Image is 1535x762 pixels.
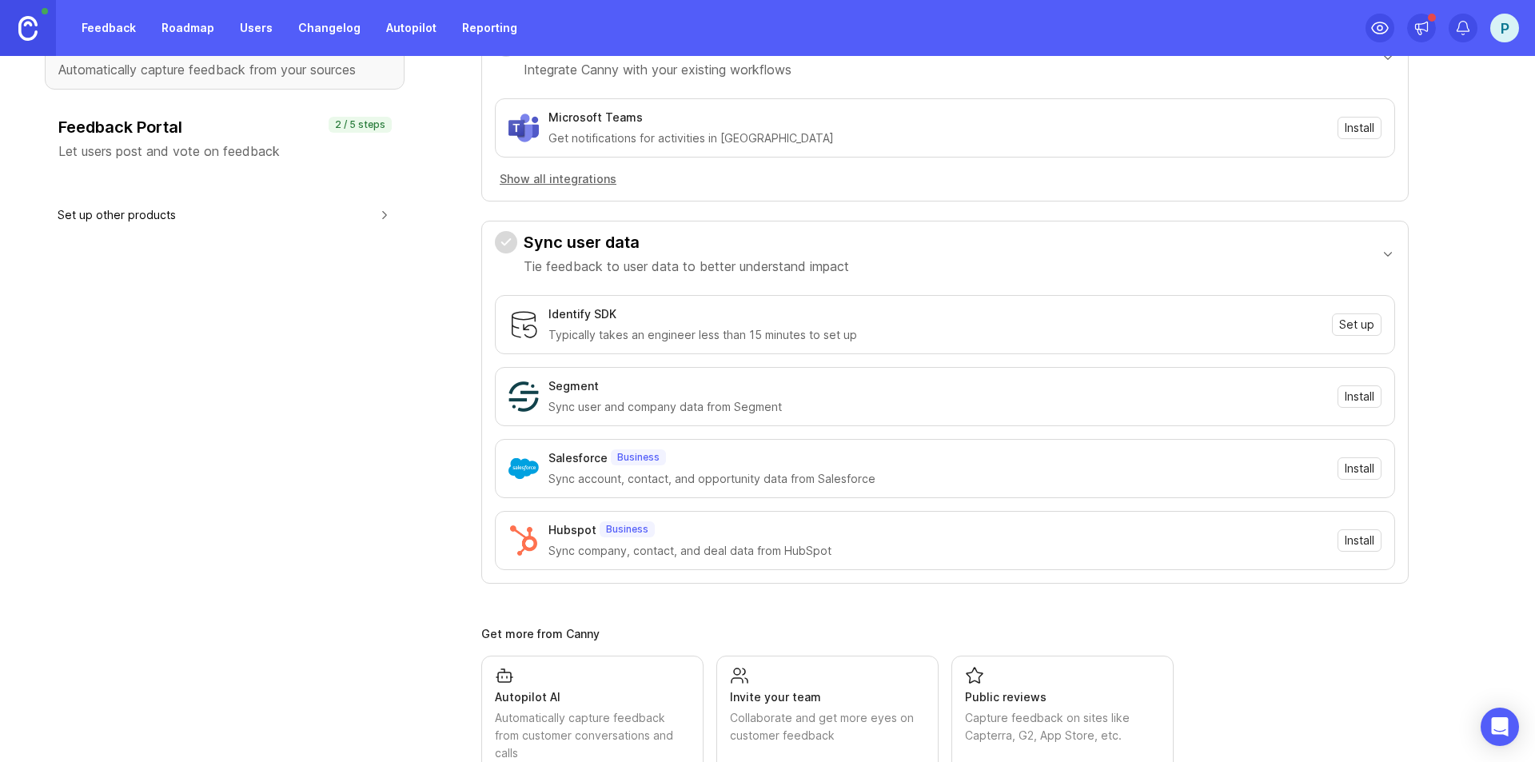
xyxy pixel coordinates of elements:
[58,116,391,138] h3: Feedback Portal
[495,170,621,188] button: Show all integrations
[606,523,648,536] p: Business
[1338,529,1381,552] button: Install
[1338,385,1381,408] button: Install
[730,688,925,706] div: Invite your team
[548,109,643,126] div: Microsoft Teams
[730,709,925,744] div: Collaborate and get more eyes on customer feedback
[524,60,791,79] p: Integrate Canny with your existing workflows
[508,453,539,484] img: Salesforce
[335,118,385,131] p: 2 / 5 steps
[495,221,1395,285] button: Sync user dataTie feedback to user data to better understand impact
[289,14,370,42] a: Changelog
[548,398,1328,416] div: Sync user and company data from Segment
[1481,708,1519,746] div: Open Intercom Messenger
[72,14,146,42] a: Feedback
[152,14,224,42] a: Roadmap
[548,130,1328,147] div: Get notifications for activities in [GEOGRAPHIC_DATA]
[1345,120,1374,136] span: Install
[508,113,539,143] img: Microsoft Teams
[508,525,539,556] img: Hubspot
[45,106,405,171] button: Feedback PortalLet users post and vote on feedback2 / 5 steps
[58,142,391,161] p: Let users post and vote on feedback
[58,197,392,233] button: Set up other products
[1345,533,1374,549] span: Install
[453,14,527,42] a: Reporting
[524,231,849,253] h3: Sync user data
[965,709,1160,744] div: Capture feedback on sites like Capterra, G2, App Store, etc.
[45,24,405,90] button: AutopilotAutomatically capture feedback from your sourcesStart
[18,16,38,41] img: Canny Home
[1338,117,1381,139] button: Install
[495,285,1395,583] div: Sync user dataTie feedback to user data to better understand impact
[377,14,446,42] a: Autopilot
[508,381,539,412] img: Segment
[495,170,1395,188] a: Show all integrations
[1345,389,1374,405] span: Install
[1339,317,1374,333] span: Set up
[548,326,1322,344] div: Typically takes an engineer less than 15 minutes to set up
[548,305,616,323] div: Identify SDK
[230,14,282,42] a: Users
[548,521,596,539] div: Hubspot
[495,709,690,762] div: Automatically capture feedback from customer conversations and calls
[1345,461,1374,477] span: Install
[524,257,849,276] p: Tie feedback to user data to better understand impact
[481,628,1409,640] div: Get more from Canny
[1332,313,1381,336] button: Set up
[548,470,1328,488] div: Sync account, contact, and opportunity data from Salesforce
[548,542,1328,560] div: Sync company, contact, and deal data from HubSpot
[495,25,1395,89] button: Install integrationsIntegrate Canny with your existing workflows
[617,451,660,464] p: Business
[58,60,391,79] p: Automatically capture feedback from your sources
[1490,14,1519,42] button: P
[965,688,1160,706] div: Public reviews
[548,449,608,467] div: Salesforce
[1338,457,1381,480] button: Install
[495,688,690,706] div: Autopilot AI
[548,377,599,395] div: Segment
[495,89,1395,201] div: Install integrationsIntegrate Canny with your existing workflows
[508,309,539,340] img: Identify SDK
